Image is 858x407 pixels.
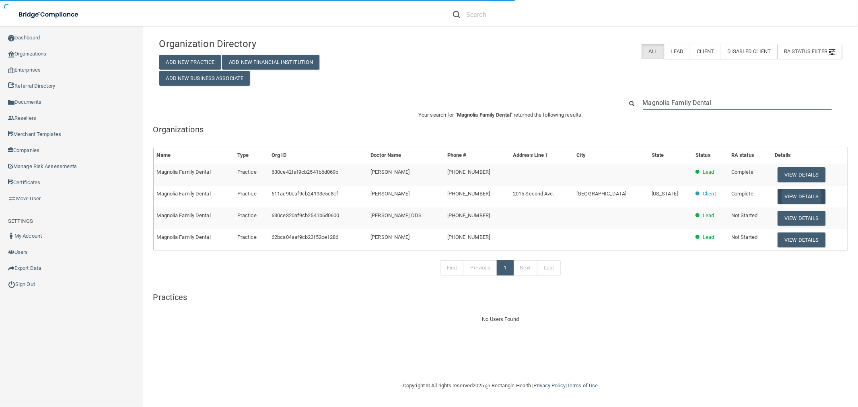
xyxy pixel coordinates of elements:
[464,260,498,275] a: Previous
[510,147,573,164] th: Address Line 1
[370,212,422,218] span: [PERSON_NAME] DDS
[731,169,753,175] span: Complete
[703,189,716,199] p: Client
[157,234,211,240] span: Magnolia Family Dental
[772,147,848,164] th: Details
[513,260,537,275] a: Next
[703,211,714,220] p: Lead
[573,147,648,164] th: City
[778,211,825,226] button: View Details
[453,11,460,18] img: ic-search.3b580494.png
[153,293,848,302] h5: Practices
[8,195,16,203] img: briefcase.64adab9b.png
[234,147,268,164] th: Type
[829,49,835,55] img: icon-filter@2x.21656d0b.png
[537,260,561,275] a: Last
[272,191,338,197] span: 611ac90caf9cb24193e5c8cf
[664,44,690,59] label: Lead
[8,35,14,41] img: ic_dashboard_dark.d01f4a41.png
[237,169,257,175] span: Practice
[159,39,379,49] h4: Organization Directory
[447,191,490,197] span: [PHONE_NUMBER]
[8,249,14,255] img: icon-users.e205127d.png
[237,212,257,218] span: Practice
[703,232,714,242] p: Lead
[642,44,664,59] label: All
[690,44,721,59] label: Client
[534,382,566,388] a: Privacy Policy
[272,169,338,175] span: 630ce42faf9cb2541b6d069b
[157,212,211,218] span: Magnolia Family Dental
[153,110,848,120] p: Your search for " " returned the following results:
[643,95,832,110] input: Search
[157,191,211,197] span: Magnolia Family Dental
[457,112,511,118] span: Magnolia Family Dental
[8,281,15,288] img: ic_power_dark.7ecde6b1.png
[728,147,772,164] th: RA status
[440,260,464,275] a: First
[513,191,554,197] span: 2015 Second Ave.
[447,212,490,218] span: [PHONE_NUMBER]
[8,233,14,239] img: ic_user_dark.df1a06c3.png
[692,147,728,164] th: Status
[272,234,338,240] span: 62bca04aaf9cb22f52ce1286
[370,169,409,175] span: [PERSON_NAME]
[237,234,257,240] span: Practice
[731,212,757,218] span: Not Started
[8,68,14,73] img: enterprise.0d942306.png
[497,260,513,275] a: 1
[237,191,257,197] span: Practice
[576,191,626,197] span: [GEOGRAPHIC_DATA]
[818,351,848,382] iframe: Drift Widget Chat Controller
[652,191,678,197] span: [US_STATE]
[731,234,757,240] span: Not Started
[721,44,778,59] label: Disabled Client
[8,216,33,226] label: SETTINGS
[444,147,510,164] th: Phone #
[159,55,221,70] button: Add New Practice
[367,147,444,164] th: Doctor Name
[159,71,250,86] button: Add New Business Associate
[12,6,86,23] img: bridge_compliance_login_screen.278c3ca4.svg
[222,55,319,70] button: Add New Financial Institution
[447,169,490,175] span: [PHONE_NUMBER]
[370,191,409,197] span: [PERSON_NAME]
[354,373,647,399] div: Copyright © All rights reserved 2025 @ Rectangle Health | |
[784,48,835,54] span: RA Status Filter
[778,189,825,204] button: View Details
[8,115,14,121] img: ic_reseller.de258add.png
[703,167,714,177] p: Lead
[272,212,339,218] span: 630ce320af9cb2541b6d0600
[8,99,14,106] img: icon-documents.8dae5593.png
[778,232,825,247] button: View Details
[778,167,825,182] button: View Details
[447,234,490,240] span: [PHONE_NUMBER]
[153,125,848,134] h5: Organizations
[567,382,598,388] a: Terms of Use
[370,234,409,240] span: [PERSON_NAME]
[8,265,14,271] img: icon-export.b9366987.png
[648,147,692,164] th: State
[466,7,540,22] input: Search
[8,51,14,58] img: organization-icon.f8decf85.png
[731,191,753,197] span: Complete
[157,169,211,175] span: Magnolia Family Dental
[153,314,848,324] div: No Users Found
[154,147,234,164] th: Name
[268,147,367,164] th: Org ID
